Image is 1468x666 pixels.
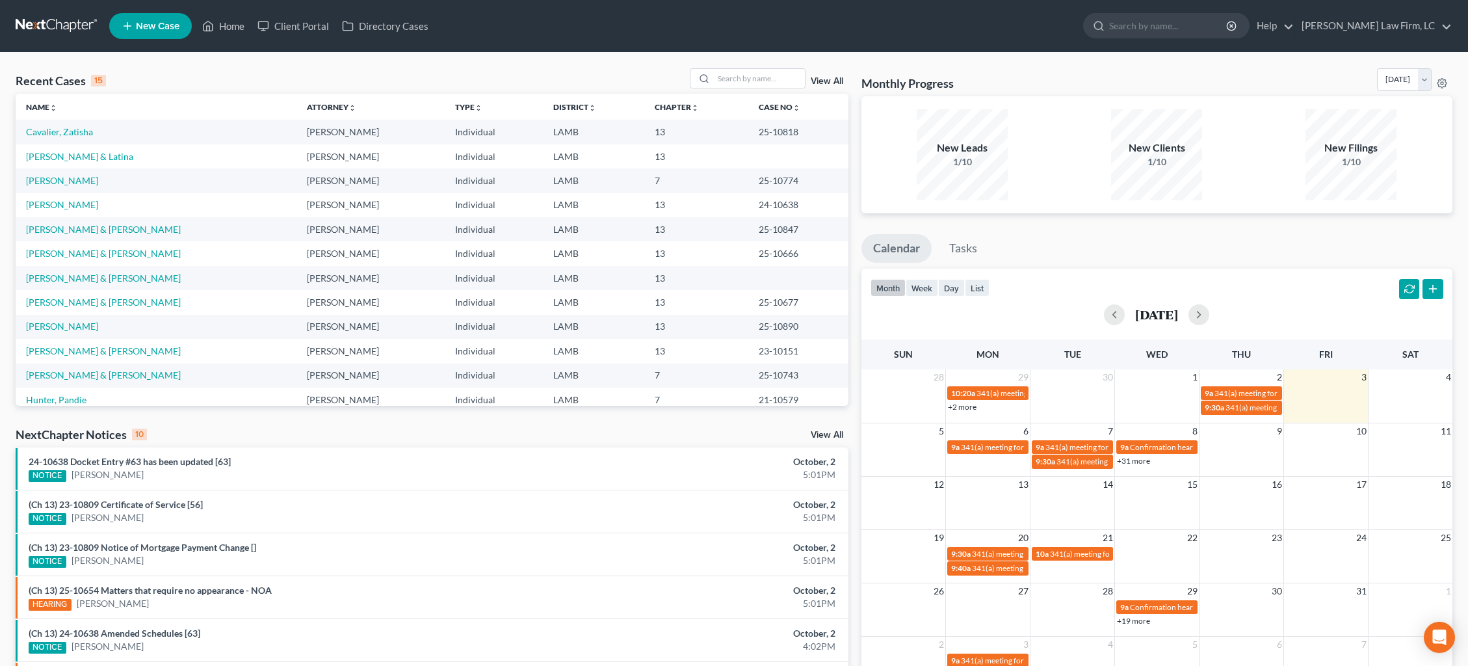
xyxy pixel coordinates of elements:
a: Tasks [937,234,989,263]
td: LAMB [543,120,645,144]
i: unfold_more [49,104,57,112]
div: New Filings [1305,140,1396,155]
td: Individual [445,364,542,388]
td: LAMB [543,241,645,265]
td: 7 [644,168,748,193]
td: 13 [644,339,748,363]
td: [PERSON_NAME] [296,266,445,290]
span: 4 [1445,369,1452,385]
span: 1 [1445,583,1452,599]
span: 28 [1101,583,1114,599]
div: 5:01PM [575,468,835,481]
a: [PERSON_NAME] [72,640,144,653]
span: 20 [1017,530,1030,546]
td: [PERSON_NAME] [296,120,445,144]
span: 341(a) meeting for [PERSON_NAME] [961,656,1086,665]
button: week [906,279,938,297]
span: 341(a) meeting for [PERSON_NAME] [1045,442,1171,452]
i: unfold_more [588,104,596,112]
div: October, 2 [575,584,835,597]
td: 25-10774 [748,168,848,193]
span: 28 [932,369,945,385]
td: 13 [644,290,748,314]
td: [PERSON_NAME] [296,144,445,168]
td: 25-10677 [748,290,848,314]
div: Recent Cases [16,73,106,88]
td: LAMB [543,266,645,290]
a: Hunter, Pandie [26,394,86,405]
a: +19 more [1117,616,1150,626]
div: 5:01PM [575,554,835,567]
a: Case Nounfold_more [759,102,800,112]
span: 9a [951,656,960,665]
span: 29 [1186,583,1199,599]
div: 1/10 [1111,155,1202,168]
a: (Ch 13) 23-10809 Notice of Mortgage Payment Change [] [29,542,256,553]
span: 25 [1439,530,1452,546]
a: (Ch 13) 25-10654 Matters that require no appearance - NOA [29,585,272,596]
td: 13 [644,315,748,339]
div: NOTICE [29,513,66,525]
span: 30 [1101,369,1114,385]
a: (Ch 13) 23-10809 Certificate of Service [56] [29,499,203,510]
span: 341(a) meeting for [PERSON_NAME] & [PERSON_NAME] [1056,457,1251,466]
div: New Clients [1111,140,1202,155]
td: [PERSON_NAME] [296,364,445,388]
td: [PERSON_NAME] [296,315,445,339]
span: 341(a) meeting for [PERSON_NAME] [976,388,1102,398]
a: Typeunfold_more [455,102,482,112]
a: Attorneyunfold_more [307,102,356,112]
td: 13 [644,217,748,241]
div: 15 [91,75,106,87]
td: 13 [644,241,748,265]
span: 5 [1191,637,1199,652]
span: 9:30a [1205,403,1224,412]
td: Individual [445,168,542,193]
span: 9 [1276,423,1283,439]
td: Individual [445,144,542,168]
span: 22 [1186,530,1199,546]
td: 25-10743 [748,364,848,388]
span: 341(a) meeting for [PERSON_NAME] [1050,549,1175,559]
div: NextChapter Notices [16,427,147,442]
span: 26 [932,583,945,599]
span: 7 [1360,637,1368,652]
td: 25-10847 [748,217,848,241]
span: 341(a) meeting for [PERSON_NAME] [972,563,1097,573]
i: unfold_more [691,104,699,112]
span: 9a [1120,442,1129,452]
span: 9a [951,442,960,452]
span: 10 [1355,423,1368,439]
a: [PERSON_NAME] & Latina [26,151,133,162]
a: [PERSON_NAME] & [PERSON_NAME] [26,345,181,356]
input: Search by name... [714,69,805,88]
span: 23 [1270,530,1283,546]
td: 23-10151 [748,339,848,363]
span: 9a [1120,602,1129,612]
span: 13 [1017,477,1030,492]
a: [PERSON_NAME] Law Firm, LC [1295,14,1452,38]
td: LAMB [543,290,645,314]
td: LAMB [543,364,645,388]
span: 4 [1107,637,1114,652]
span: Confirmation hearing for [PERSON_NAME] [1130,442,1278,452]
span: 1 [1191,369,1199,385]
a: View All [811,77,843,86]
a: [PERSON_NAME] [26,175,98,186]
td: Individual [445,266,542,290]
td: 7 [644,364,748,388]
a: Cavalier, Zatisha [26,126,93,137]
button: list [965,279,990,297]
td: LAMB [543,315,645,339]
span: 30 [1270,583,1283,599]
a: [PERSON_NAME] [26,321,98,332]
div: 10 [132,429,147,440]
td: 21-10579 [748,388,848,412]
span: 24 [1355,530,1368,546]
span: 341(a) meeting for [PERSON_NAME] [961,442,1086,452]
a: [PERSON_NAME] & [PERSON_NAME] [26,273,181,284]
i: unfold_more [348,104,356,112]
a: [PERSON_NAME] [26,199,98,210]
input: Search by name... [1109,14,1228,38]
div: NOTICE [29,642,66,654]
